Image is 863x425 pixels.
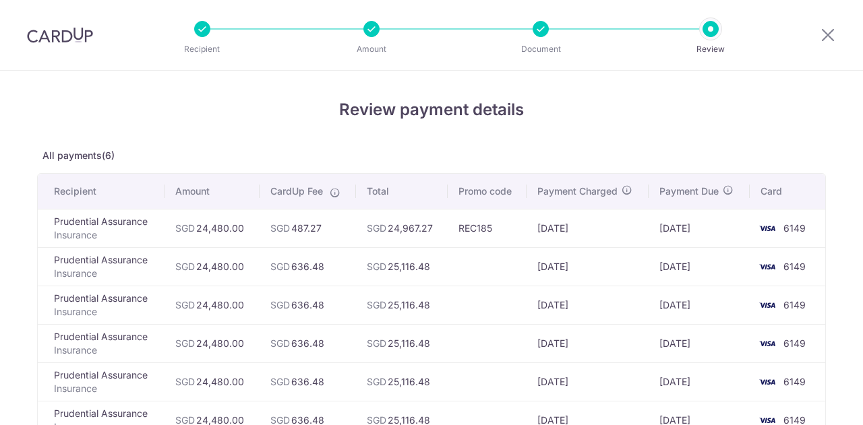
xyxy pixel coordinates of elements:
[54,267,154,280] p: Insurance
[54,305,154,319] p: Insurance
[165,286,260,324] td: 24,480.00
[754,335,781,352] img: <span class="translation_missing" title="translation missing: en.account_steps.new_confirm_form.b...
[270,337,290,349] span: SGD
[270,299,290,310] span: SGD
[27,27,93,43] img: CardUp
[659,185,719,198] span: Payment Due
[175,299,195,310] span: SGD
[165,174,260,209] th: Amount
[750,174,825,209] th: Card
[175,261,195,272] span: SGD
[367,337,386,349] span: SGD
[527,247,649,286] td: [DATE]
[165,209,260,247] td: 24,480.00
[527,362,649,401] td: [DATE]
[537,185,618,198] span: Payment Charged
[356,247,448,286] td: 25,116.48
[270,222,290,234] span: SGD
[260,362,356,401] td: 636.48
[270,185,323,198] span: CardUp Fee
[175,222,195,234] span: SGD
[367,261,386,272] span: SGD
[270,376,290,387] span: SGD
[260,286,356,324] td: 636.48
[356,209,448,247] td: 24,967.27
[165,247,260,286] td: 24,480.00
[527,324,649,362] td: [DATE]
[38,324,165,362] td: Prudential Assurance
[783,376,806,387] span: 6149
[649,286,749,324] td: [DATE]
[367,299,386,310] span: SGD
[270,261,290,272] span: SGD
[527,286,649,324] td: [DATE]
[527,209,649,247] td: [DATE]
[165,362,260,401] td: 24,480.00
[367,222,386,234] span: SGD
[54,228,154,242] p: Insurance
[754,220,781,236] img: <span class="translation_missing" title="translation missing: en.account_steps.new_confirm_form.b...
[356,362,448,401] td: 25,116.48
[322,42,421,56] p: Amount
[38,247,165,286] td: Prudential Assurance
[54,382,154,395] p: Insurance
[356,174,448,209] th: Total
[37,98,826,122] h4: Review payment details
[260,324,356,362] td: 636.48
[38,209,165,247] td: Prudential Assurance
[754,374,781,390] img: <span class="translation_missing" title="translation missing: en.account_steps.new_confirm_form.b...
[783,261,806,272] span: 6149
[649,247,749,286] td: [DATE]
[367,376,386,387] span: SGD
[260,209,356,247] td: 487.27
[38,174,165,209] th: Recipient
[783,222,806,234] span: 6149
[175,337,195,349] span: SGD
[649,362,749,401] td: [DATE]
[661,42,761,56] p: Review
[37,149,826,162] p: All payments(6)
[152,42,252,56] p: Recipient
[754,297,781,313] img: <span class="translation_missing" title="translation missing: en.account_steps.new_confirm_form.b...
[783,337,806,349] span: 6149
[649,324,749,362] td: [DATE]
[491,42,591,56] p: Document
[754,259,781,275] img: <span class="translation_missing" title="translation missing: en.account_steps.new_confirm_form.b...
[649,209,749,247] td: [DATE]
[165,324,260,362] td: 24,480.00
[777,385,850,418] iframe: Opens a widget where you can find more information
[783,299,806,310] span: 6149
[260,247,356,286] td: 636.48
[356,286,448,324] td: 25,116.48
[448,174,527,209] th: Promo code
[38,362,165,401] td: Prudential Assurance
[448,209,527,247] td: REC185
[356,324,448,362] td: 25,116.48
[38,286,165,324] td: Prudential Assurance
[54,344,154,357] p: Insurance
[175,376,195,387] span: SGD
